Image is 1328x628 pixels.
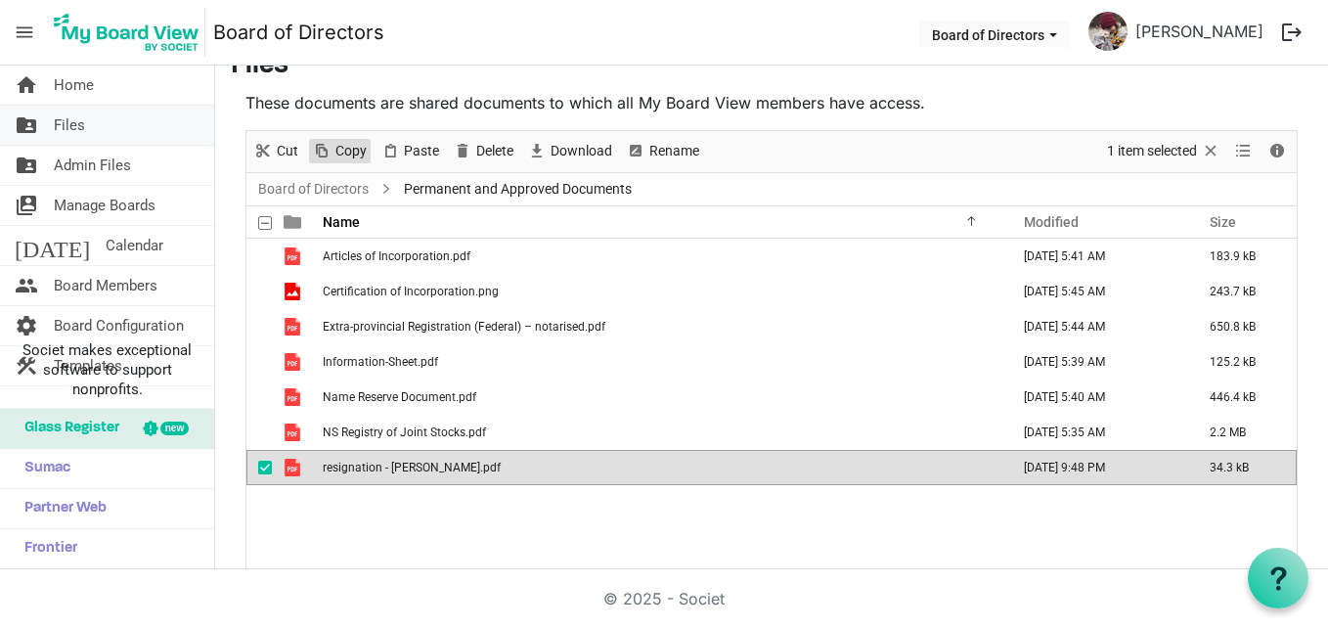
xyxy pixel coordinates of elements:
[15,489,107,528] span: Partner Web
[15,226,90,265] span: [DATE]
[275,139,300,163] span: Cut
[106,226,163,265] span: Calendar
[246,450,272,485] td: checkbox
[647,139,701,163] span: Rename
[1231,139,1255,163] button: View dropdownbutton
[524,139,616,163] button: Download
[402,139,441,163] span: Paste
[1024,214,1079,230] span: Modified
[323,285,499,298] span: Certification of Incorporation.png
[250,139,302,163] button: Cut
[15,66,38,105] span: home
[400,177,636,202] span: Permanent and Approved Documents
[317,380,1003,415] td: Name Reserve Document.pdf is template cell column header Name
[317,239,1003,274] td: Articles of Incorporation.pdf is template cell column header Name
[15,146,38,185] span: folder_shared
[919,21,1070,48] button: Board of Directors dropdownbutton
[1088,12,1128,51] img: a6ah0srXjuZ-12Q8q2R8a_YFlpLfa_R6DrblpP7LWhseZaehaIZtCsKbqyqjCVmcIyzz-CnSwFS6VEpFR7BkWg_thumb.png
[246,239,272,274] td: checkbox
[1189,309,1297,344] td: 650.8 kB is template cell column header Size
[272,274,317,309] td: is template cell column header type
[272,450,317,485] td: is template cell column header type
[272,415,317,450] td: is template cell column header type
[1189,239,1297,274] td: 183.9 kB is template cell column header Size
[1003,415,1189,450] td: August 08, 2025 5:35 AM column header Modified
[1261,131,1294,172] div: Details
[54,306,184,345] span: Board Configuration
[323,249,470,263] span: Articles of Incorporation.pdf
[374,131,446,172] div: Paste
[245,91,1298,114] p: These documents are shared documents to which all My Board View members have access.
[1003,344,1189,380] td: August 08, 2025 5:39 AM column header Modified
[323,426,486,439] span: NS Registry of Joint Stocks.pdf
[1105,139,1199,163] span: 1 item selected
[54,266,157,305] span: Board Members
[623,139,703,163] button: Rename
[15,106,38,145] span: folder_shared
[446,131,520,172] div: Delete
[213,13,384,52] a: Board of Directors
[15,266,38,305] span: people
[1128,12,1271,51] a: [PERSON_NAME]
[323,461,501,474] span: resignation - [PERSON_NAME].pdf
[15,409,119,448] span: Glass Register
[246,380,272,415] td: checkbox
[1003,309,1189,344] td: August 08, 2025 5:44 AM column header Modified
[246,415,272,450] td: checkbox
[1189,450,1297,485] td: 34.3 kB is template cell column header Size
[272,239,317,274] td: is template cell column header type
[603,589,725,608] a: © 2025 - Societ
[1104,139,1224,163] button: Selection
[1003,239,1189,274] td: August 08, 2025 5:41 AM column header Modified
[15,529,77,568] span: Frontier
[15,306,38,345] span: settings
[1189,344,1297,380] td: 125.2 kB is template cell column header Size
[54,146,131,185] span: Admin Files
[323,320,605,334] span: Extra-provincial Registration (Federal) – notarised.pdf
[333,139,369,163] span: Copy
[450,139,517,163] button: Delete
[309,139,371,163] button: Copy
[15,449,70,488] span: Sumac
[54,66,94,105] span: Home
[1264,139,1291,163] button: Details
[317,450,1003,485] td: resignation - Robert Howlett.pdf is template cell column header Name
[272,380,317,415] td: is template cell column header type
[15,186,38,225] span: switch_account
[246,131,305,172] div: Cut
[160,422,189,435] div: new
[305,131,374,172] div: Copy
[1227,131,1261,172] div: View
[549,139,614,163] span: Download
[246,274,272,309] td: checkbox
[54,106,85,145] span: Files
[474,139,515,163] span: Delete
[1003,380,1189,415] td: August 08, 2025 5:40 AM column header Modified
[317,274,1003,309] td: Certification of Incorporation.png is template cell column header Name
[246,344,272,380] td: checkbox
[246,309,272,344] td: checkbox
[48,8,213,57] a: My Board View Logo
[1003,274,1189,309] td: August 08, 2025 5:45 AM column header Modified
[520,131,619,172] div: Download
[1210,214,1236,230] span: Size
[377,139,443,163] button: Paste
[1189,380,1297,415] td: 446.4 kB is template cell column header Size
[254,177,373,202] a: Board of Directors
[272,309,317,344] td: is template cell column header type
[317,415,1003,450] td: NS Registry of Joint Stocks.pdf is template cell column header Name
[231,50,1312,83] h3: Files
[272,344,317,380] td: is template cell column header type
[323,214,360,230] span: Name
[619,131,706,172] div: Rename
[9,340,205,399] span: Societ makes exceptional software to support nonprofits.
[323,355,438,369] span: Information-Sheet.pdf
[6,14,43,51] span: menu
[317,309,1003,344] td: Extra-provincial Registration (Federal) – notarised.pdf is template cell column header Name
[48,8,205,57] img: My Board View Logo
[54,186,155,225] span: Manage Boards
[1189,415,1297,450] td: 2.2 MB is template cell column header Size
[1271,12,1312,53] button: logout
[317,344,1003,380] td: Information-Sheet.pdf is template cell column header Name
[323,390,476,404] span: Name Reserve Document.pdf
